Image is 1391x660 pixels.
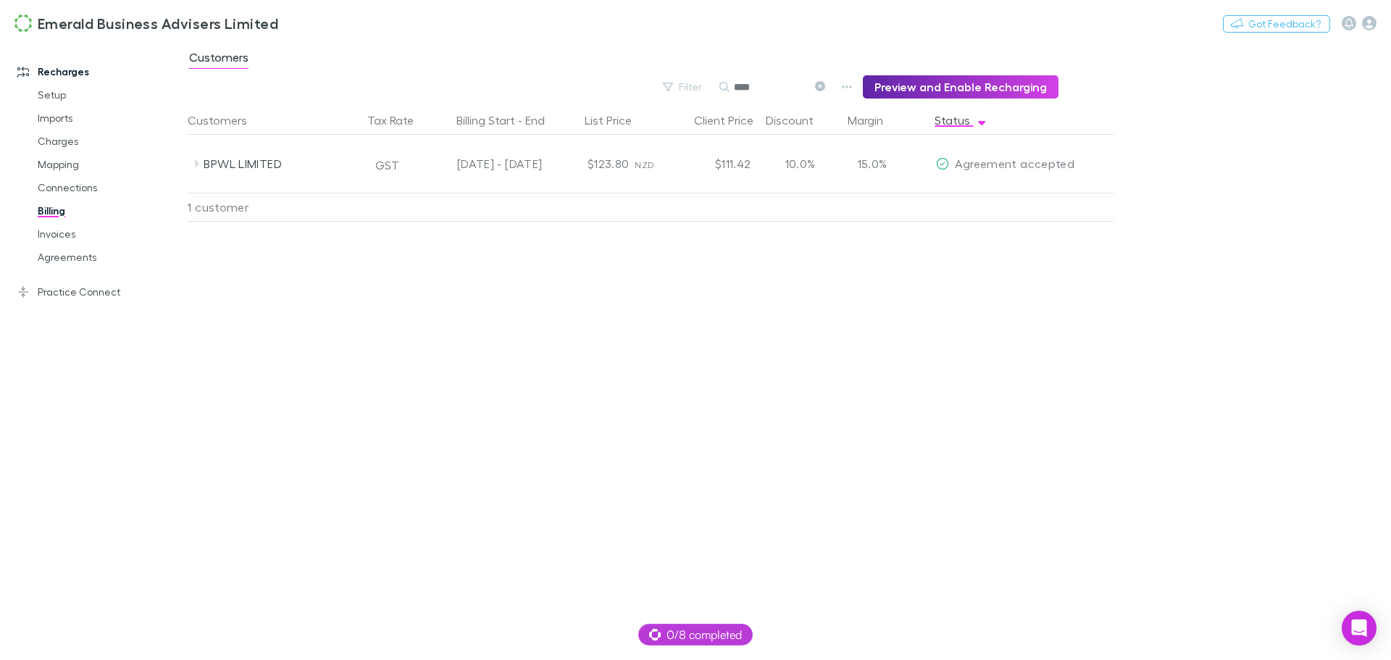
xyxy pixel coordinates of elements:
h3: Emerald Business Advisers Limited [38,14,278,32]
button: Margin [848,106,901,135]
button: Status [935,106,987,135]
a: Agreements [23,246,196,269]
button: Filter [656,78,711,96]
p: 15.0% [849,155,887,172]
button: Client Price [694,106,771,135]
a: Invoices [23,222,196,246]
div: Open Intercom Messenger [1342,611,1377,646]
a: Imports [23,106,196,130]
div: $123.80 [548,135,635,193]
button: Discount [766,106,831,135]
span: Agreement accepted [955,156,1074,170]
a: Charges [23,130,196,153]
button: List Price [585,106,649,135]
div: BPWL LIMITEDGST[DATE] - [DATE]$123.80NZD$111.4210.0%15.0%EditAgreement accepted [188,135,1121,193]
button: Customers [188,106,264,135]
a: Practice Connect [3,280,196,304]
a: Emerald Business Advisers Limited [6,6,287,41]
a: Mapping [23,153,196,176]
span: NZD [635,159,654,170]
img: Emerald Business Advisers Limited's Logo [14,14,32,32]
button: GST [369,154,406,177]
div: [DATE] - [DATE] [423,135,542,193]
a: Setup [23,83,196,106]
a: Billing [23,199,196,222]
div: 10.0% [756,135,843,193]
button: Tax Rate [367,106,431,135]
button: Billing Start - End [456,106,562,135]
span: Customers [189,50,248,69]
div: $111.42 [669,135,756,193]
button: Preview and Enable Recharging [863,75,1058,99]
div: BPWL LIMITED [204,135,357,193]
div: 1 customer [188,193,362,222]
button: Got Feedback? [1223,15,1330,33]
a: Recharges [3,60,196,83]
a: Connections [23,176,196,199]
